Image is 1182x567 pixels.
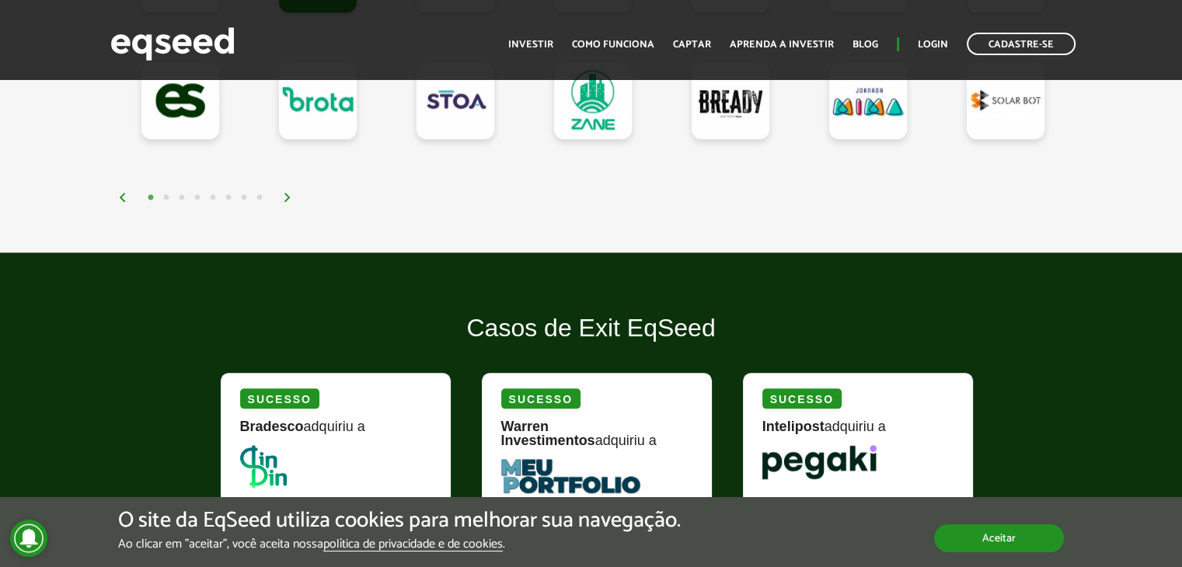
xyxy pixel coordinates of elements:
[118,537,681,551] p: Ao clicar em "aceitar", você aceita nossa .
[967,33,1076,55] a: Cadastre-se
[159,190,174,206] button: 2 of 4
[190,190,205,206] button: 4 of 4
[501,419,692,459] div: adquiriu a
[501,388,581,409] div: Sucesso
[283,193,292,202] img: arrow%20right.svg
[110,23,235,64] img: EqSeed
[143,190,159,206] button: 1 of 4
[174,190,190,206] button: 3 of 4
[967,61,1044,139] a: Solar Bot
[918,40,948,50] a: Login
[934,524,1064,552] button: Aceitar
[508,40,553,50] a: Investir
[240,419,304,434] strong: Bradesco
[829,61,907,139] a: Jornada Mima
[417,61,494,139] a: STOA Seguros
[554,61,632,139] a: Zane
[762,445,877,479] img: Pegaki
[501,459,640,493] img: MeuPortfolio
[762,419,954,445] div: adquiriu a
[240,419,431,445] div: adquiriu a
[853,40,878,50] a: Blog
[673,40,711,50] a: Captar
[205,190,221,206] button: 5 of 4
[240,388,319,409] div: Sucesso
[118,509,681,533] h5: O site da EqSeed utiliza cookies para melhorar sua navegação.
[572,40,654,50] a: Como funciona
[692,61,769,139] a: Bready
[501,419,595,448] strong: Warren Investimentos
[240,445,287,488] img: DinDin
[118,193,127,202] img: arrow%20left.svg
[279,61,357,139] a: Brota Company
[141,61,219,139] a: EqSeed
[221,190,236,206] button: 6 of 4
[236,190,252,206] button: 7 of 4
[252,190,267,206] button: 8 of 4
[730,40,834,50] a: Aprenda a investir
[762,388,842,409] div: Sucesso
[323,538,503,551] a: política de privacidade e de cookies
[762,419,825,434] strong: Intelipost
[209,315,974,365] h2: Casos de Exit EqSeed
